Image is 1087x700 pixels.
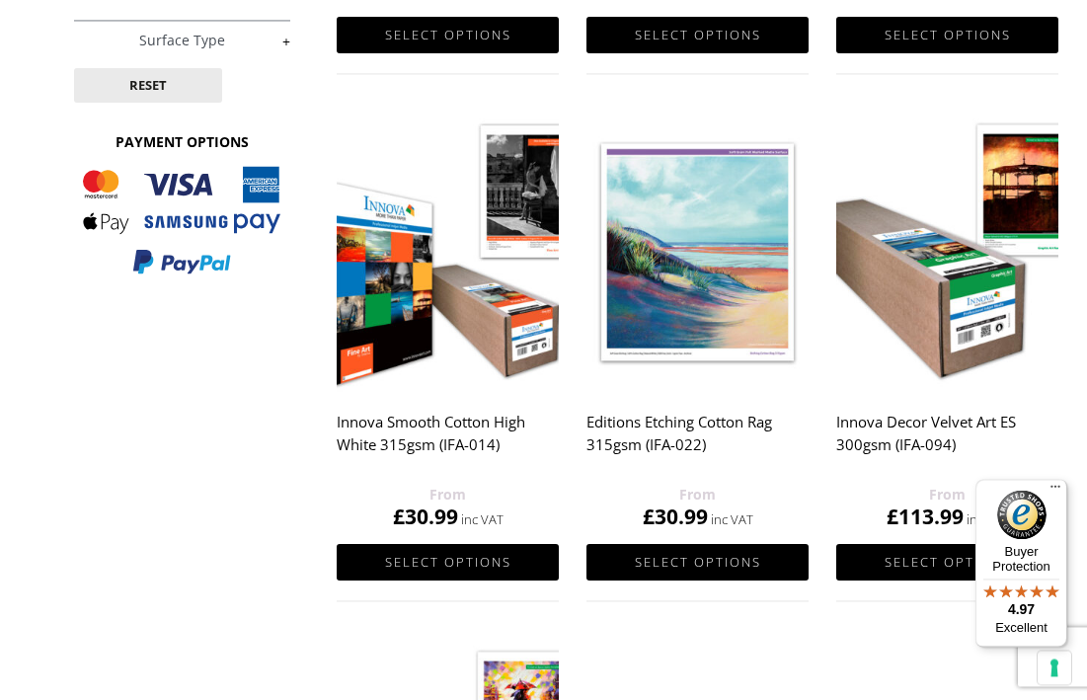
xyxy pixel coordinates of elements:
a: Select options for “Innova Soft Textured Bright White Cotton 315gsm (IFA-026)” [836,17,1058,53]
span: £ [643,503,655,530]
p: Excellent [975,620,1067,636]
button: Your consent preferences for tracking technologies [1038,651,1071,684]
img: Editions Etching Cotton Rag 315gsm (IFA-022) [586,113,809,390]
bdi: 30.99 [393,503,458,530]
span: £ [393,503,405,530]
h4: Surface Type [74,20,291,59]
img: Trusted Shops Trustmark [997,490,1047,539]
button: Trusted Shops TrustmarkBuyer Protection4.97Excellent [975,479,1067,647]
a: Select options for “Editions Photo Cotton Rag 315gsm (IFA-011)” [337,17,559,53]
h2: Innova Smooth Cotton High White 315gsm (IFA-014) [337,404,559,483]
img: PAYMENT OPTIONS [83,166,280,275]
img: Innova Smooth Cotton High White 315gsm (IFA-014) [337,113,559,390]
a: Select options for “Innova Decor Velvet Art ES 300gsm (IFA-094)” [836,544,1058,581]
span: 4.97 [1008,601,1035,617]
span: £ [887,503,898,530]
a: Select options for “FAF Smooth Art Bright White Cotton 300gsm” [586,17,809,53]
bdi: 30.99 [643,503,708,530]
a: Innova Decor Velvet Art ES 300gsm (IFA-094) £113.99 [836,113,1058,530]
a: Editions Etching Cotton Rag 315gsm (IFA-022) £30.99 [586,113,809,530]
a: Select options for “Innova Smooth Cotton High White 315gsm (IFA-014)” [337,544,559,581]
bdi: 113.99 [887,503,964,530]
h2: Editions Etching Cotton Rag 315gsm (IFA-022) [586,404,809,483]
a: Innova Smooth Cotton High White 315gsm (IFA-014) £30.99 [337,113,559,530]
img: Innova Decor Velvet Art ES 300gsm (IFA-094) [836,113,1058,390]
a: + [74,32,291,50]
h2: Innova Decor Velvet Art ES 300gsm (IFA-094) [836,404,1058,483]
button: Menu [1044,479,1067,503]
a: Select options for “Editions Etching Cotton Rag 315gsm (IFA-022)” [586,544,809,581]
button: Reset [74,68,222,103]
p: Buyer Protection [975,544,1067,574]
h3: PAYMENT OPTIONS [74,132,291,151]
